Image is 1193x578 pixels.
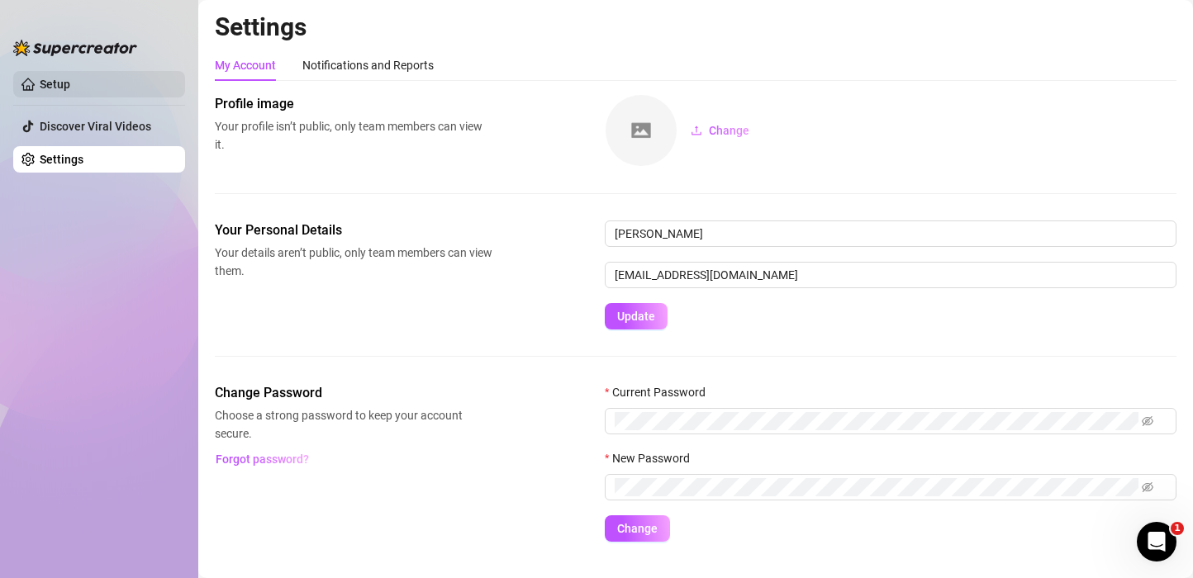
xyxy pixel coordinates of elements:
span: Your details aren’t public, only team members can view them. [215,244,492,280]
span: eye-invisible [1142,481,1153,493]
button: Change [605,515,670,542]
button: Forgot password? [215,446,309,472]
img: square-placeholder.png [606,95,677,166]
span: Change Password [215,383,492,403]
span: Your profile isn’t public, only team members can view it. [215,117,492,154]
a: Discover Viral Videos [40,120,151,133]
iframe: Intercom live chat [1137,522,1176,561]
a: Settings [40,153,83,166]
div: My Account [215,56,276,74]
h2: Settings [215,12,1176,43]
span: Profile image [215,94,492,114]
button: Update [605,303,668,329]
span: Update [617,310,655,323]
img: logo-BBDzfeDw.svg [13,40,137,56]
span: upload [691,125,702,136]
span: Your Personal Details [215,220,492,240]
label: New Password [605,449,701,467]
span: eye-invisible [1142,415,1153,427]
button: Change [677,117,763,144]
input: Enter new email [605,262,1176,288]
input: Enter name [605,220,1176,247]
input: New Password [615,478,1138,496]
span: Forgot password? [216,452,309,466]
label: Current Password [605,383,716,401]
input: Current Password [615,412,1138,430]
span: 1 [1171,522,1184,535]
span: Change [709,124,749,137]
div: Notifications and Reports [302,56,434,74]
span: Change [617,522,658,535]
span: Choose a strong password to keep your account secure. [215,406,492,443]
a: Setup [40,78,70,91]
